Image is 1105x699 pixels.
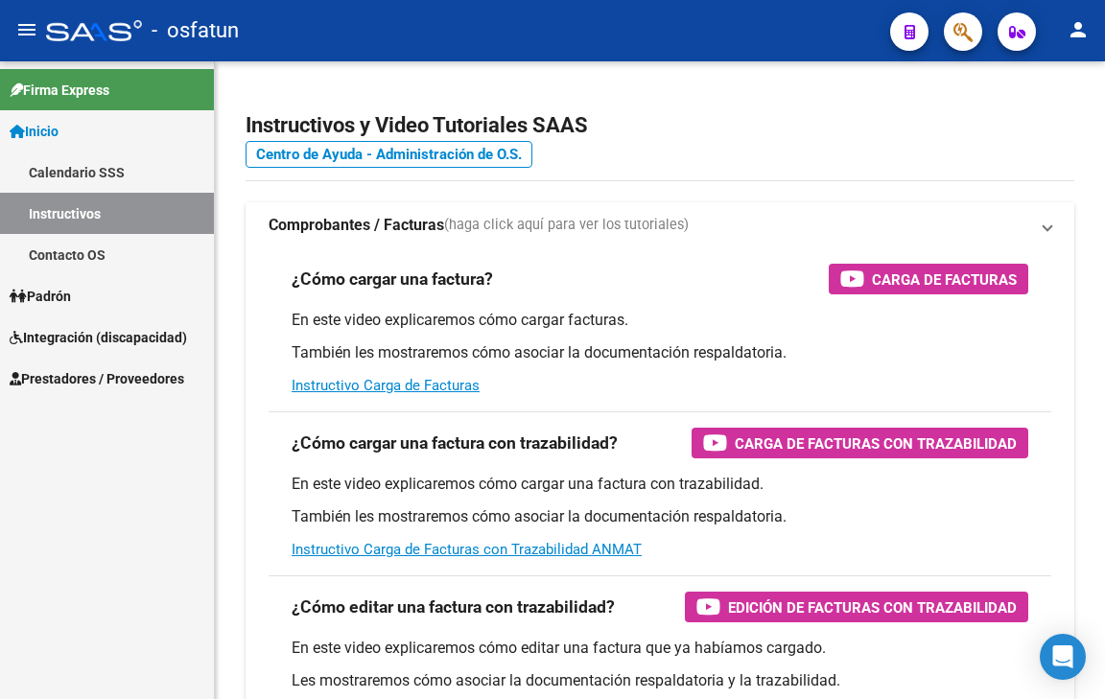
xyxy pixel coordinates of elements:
[292,474,1028,495] p: En este video explicaremos cómo cargar una factura con trazabilidad.
[10,286,71,307] span: Padrón
[10,327,187,348] span: Integración (discapacidad)
[292,430,618,456] h3: ¿Cómo cargar una factura con trazabilidad?
[872,268,1017,291] span: Carga de Facturas
[1040,634,1086,680] div: Open Intercom Messenger
[292,266,493,292] h3: ¿Cómo cargar una factura?
[735,431,1017,455] span: Carga de Facturas con Trazabilidad
[246,141,532,168] a: Centro de Ayuda - Administración de O.S.
[292,670,1028,691] p: Les mostraremos cómo asociar la documentación respaldatoria y la trazabilidad.
[292,377,480,394] a: Instructivo Carga de Facturas
[10,368,184,389] span: Prestadores / Proveedores
[292,310,1028,331] p: En este video explicaremos cómo cargar facturas.
[246,202,1074,248] mat-expansion-panel-header: Comprobantes / Facturas(haga click aquí para ver los tutoriales)
[292,594,615,620] h3: ¿Cómo editar una factura con trazabilidad?
[728,595,1017,619] span: Edición de Facturas con Trazabilidad
[246,107,1074,144] h2: Instructivos y Video Tutoriales SAAS
[10,121,59,142] span: Inicio
[1067,18,1090,41] mat-icon: person
[692,428,1028,458] button: Carga de Facturas con Trazabilidad
[10,80,109,101] span: Firma Express
[269,215,444,236] strong: Comprobantes / Facturas
[292,342,1028,363] p: También les mostraremos cómo asociar la documentación respaldatoria.
[152,10,239,52] span: - osfatun
[685,592,1028,622] button: Edición de Facturas con Trazabilidad
[444,215,689,236] span: (haga click aquí para ver los tutoriales)
[292,506,1028,527] p: También les mostraremos cómo asociar la documentación respaldatoria.
[15,18,38,41] mat-icon: menu
[292,638,1028,659] p: En este video explicaremos cómo editar una factura que ya habíamos cargado.
[292,541,642,558] a: Instructivo Carga de Facturas con Trazabilidad ANMAT
[829,264,1028,294] button: Carga de Facturas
